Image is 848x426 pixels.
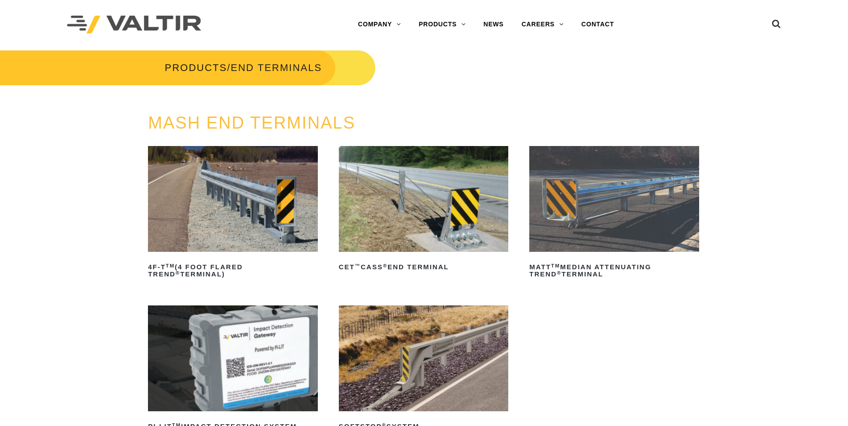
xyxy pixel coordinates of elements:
[557,270,561,276] sup: ®
[513,16,573,33] a: CAREERS
[355,263,361,268] sup: ™
[529,146,699,281] a: MATTTMMedian Attenuating TREND®Terminal
[148,113,355,132] a: MASH END TERMINALS
[529,260,699,281] h2: MATT Median Attenuating TREND Terminal
[573,16,623,33] a: CONTACT
[176,270,180,276] sup: ®
[165,62,227,73] a: PRODUCTS
[551,263,560,268] sup: TM
[67,16,201,34] img: Valtir
[339,146,509,274] a: CET™CASS®End Terminal
[166,263,175,268] sup: TM
[339,305,509,411] img: SoftStop System End Terminal
[410,16,475,33] a: PRODUCTS
[383,263,388,268] sup: ®
[475,16,513,33] a: NEWS
[339,260,509,274] h2: CET CASS End Terminal
[231,62,322,73] span: END TERMINALS
[349,16,410,33] a: COMPANY
[148,260,318,281] h2: 4F-T (4 Foot Flared TREND Terminal)
[148,146,318,281] a: 4F-TTM(4 Foot Flared TREND®Terminal)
